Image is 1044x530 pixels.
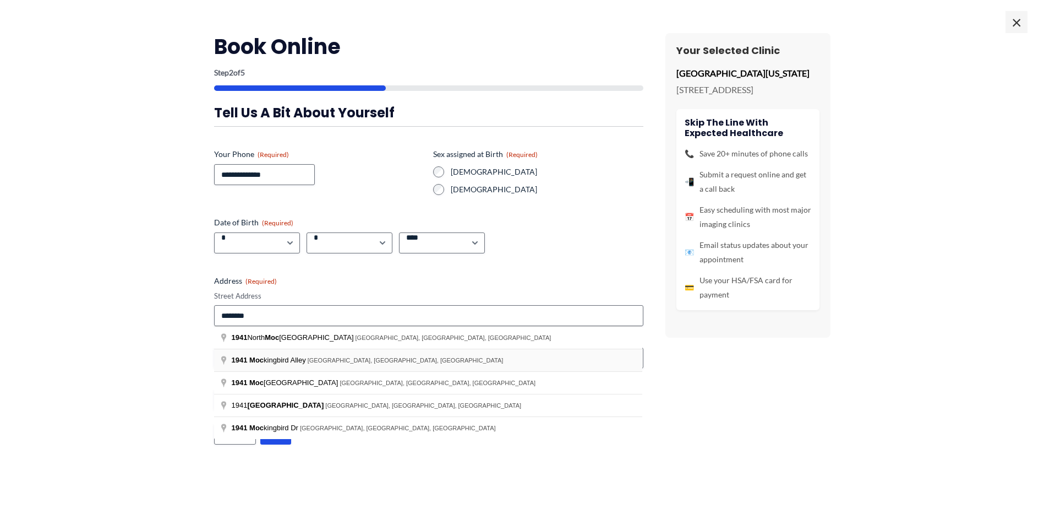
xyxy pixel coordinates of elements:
span: [GEOGRAPHIC_DATA], [GEOGRAPHIC_DATA], [GEOGRAPHIC_DATA] [308,357,504,364]
span: Moc [249,356,264,364]
legend: Date of Birth [214,217,293,228]
span: 📅 [685,210,694,224]
span: (Required) [262,219,293,227]
span: North [GEOGRAPHIC_DATA] [232,333,356,342]
span: 2 [229,68,233,77]
span: Moc [249,424,264,432]
span: [GEOGRAPHIC_DATA], [GEOGRAPHIC_DATA], [GEOGRAPHIC_DATA] [300,425,496,431]
span: 1941 [232,356,248,364]
span: 📞 [685,147,694,161]
p: [GEOGRAPHIC_DATA][US_STATE] [676,65,819,82]
span: [GEOGRAPHIC_DATA] [247,401,324,409]
li: Submit a request online and get a call back [685,167,811,196]
span: [GEOGRAPHIC_DATA], [GEOGRAPHIC_DATA], [GEOGRAPHIC_DATA] [356,334,551,341]
h4: Skip the line with Expected Healthcare [685,117,811,138]
span: Moc [265,333,279,342]
p: Step of [214,69,643,77]
h3: Your Selected Clinic [676,44,819,57]
span: 1941 [232,333,248,342]
li: Email status updates about your appointment [685,238,811,267]
label: Street Address [214,291,643,301]
span: [GEOGRAPHIC_DATA], [GEOGRAPHIC_DATA], [GEOGRAPHIC_DATA] [340,380,535,386]
span: (Required) [258,150,289,159]
p: [STREET_ADDRESS] [676,82,819,98]
span: 📲 [685,175,694,189]
legend: Sex assigned at Birth [433,149,538,160]
li: Use your HSA/FSA card for payment [685,273,811,302]
span: [GEOGRAPHIC_DATA] [232,378,340,387]
span: 📧 [685,245,694,259]
span: 1941 Moc [232,378,264,387]
li: Easy scheduling with most major imaging clinics [685,203,811,231]
span: × [1005,11,1027,33]
legend: Address [214,275,277,286]
span: 5 [240,68,245,77]
label: [DEMOGRAPHIC_DATA] [451,184,643,195]
h3: Tell us a bit about yourself [214,104,643,121]
span: kingbird Dr [232,424,300,432]
span: 💳 [685,280,694,295]
span: [GEOGRAPHIC_DATA], [GEOGRAPHIC_DATA], [GEOGRAPHIC_DATA] [325,402,521,409]
label: [DEMOGRAPHIC_DATA] [451,166,643,177]
span: 1941 [232,401,326,409]
span: (Required) [506,150,538,159]
label: Your Phone [214,149,424,160]
span: kingbird Alley [232,356,308,364]
h2: Book Online [214,33,643,60]
li: Save 20+ minutes of phone calls [685,147,811,161]
span: 1941 [232,424,248,432]
span: (Required) [245,277,277,285]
